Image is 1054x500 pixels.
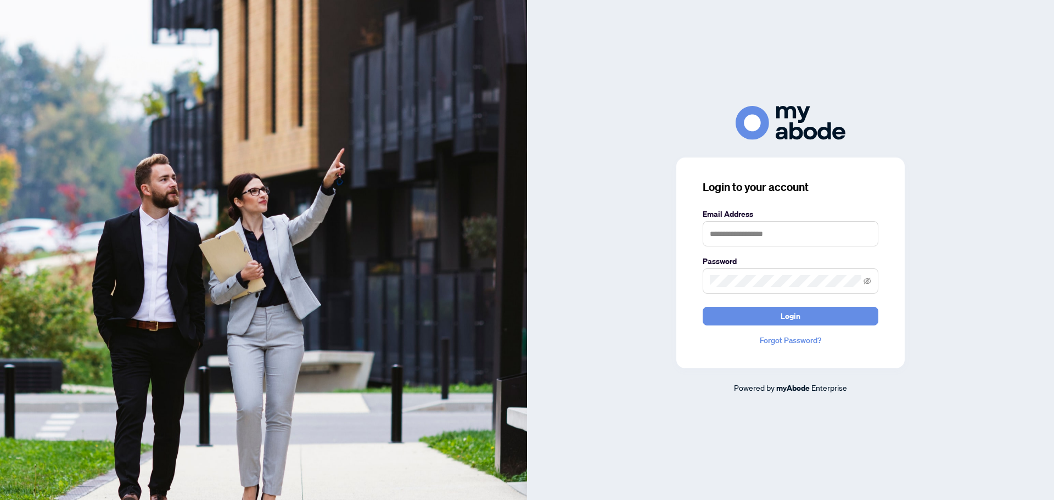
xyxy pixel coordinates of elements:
[703,334,878,346] a: Forgot Password?
[864,277,871,285] span: eye-invisible
[776,382,810,394] a: myAbode
[703,179,878,195] h3: Login to your account
[811,383,847,392] span: Enterprise
[736,106,845,139] img: ma-logo
[703,307,878,325] button: Login
[703,255,878,267] label: Password
[734,383,775,392] span: Powered by
[781,307,800,325] span: Login
[703,208,878,220] label: Email Address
